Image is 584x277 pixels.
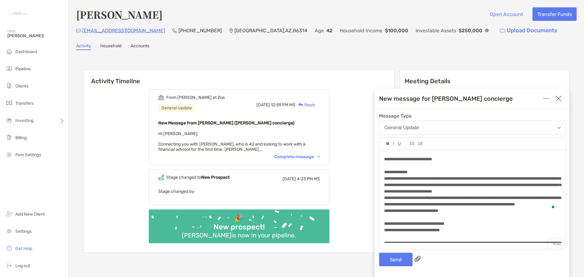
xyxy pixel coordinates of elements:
span: Message Type [379,113,566,119]
span: [DATE] [256,102,270,107]
img: Zoe Logo [7,2,29,25]
p: $250,000 [459,27,482,34]
img: add_new_client icon [6,210,13,217]
img: paperclip attachments [414,256,421,262]
button: Open Account [485,7,528,21]
span: 12:59 PM MS [271,102,295,107]
button: Transfer Funds [532,7,577,21]
p: [GEOGRAPHIC_DATA] , AZ , 86314 [234,27,307,34]
div: [PERSON_NAME] is now in your pipeline. [179,232,298,239]
img: button icon [500,29,505,33]
img: Expand or collapse [543,96,549,102]
img: get-help icon [6,244,13,252]
img: Event icon [158,174,164,180]
div: To enrich screen reader interactions, please activate Accessibility in Grammarly extension settings [379,125,566,218]
img: Event icon [158,95,164,100]
span: Get Help [15,246,32,251]
p: Household Income [340,27,382,34]
img: Editor control icon [398,142,401,146]
div: Reply [295,102,315,108]
span: Add New Client [15,212,45,217]
img: logout icon [6,262,13,269]
img: Close [555,96,562,102]
button: General Update [379,121,566,135]
p: 42 [326,27,332,34]
b: New Message from [PERSON_NAME] ([PERSON_NAME] concierge) [158,120,294,126]
div: New message for [PERSON_NAME] concierge [379,95,513,102]
span: Billing [15,135,27,140]
span: Dashboard [15,49,37,54]
img: settings icon [6,227,13,235]
p: $100,000 [385,27,408,34]
img: Confetti [149,209,329,238]
img: Editor control icon [393,142,394,145]
img: Phone Icon [172,28,177,33]
img: Info Icon [485,29,489,32]
span: Transfers [15,101,34,106]
a: Accounts [131,43,149,50]
b: New Prospect [201,175,230,180]
p: 1030 [547,239,566,249]
span: Investing [15,118,33,123]
p: [PHONE_NUMBER] [179,27,222,34]
img: Open dropdown arrow [557,127,561,129]
img: Chevron icon [317,156,320,158]
img: Editor control icon [410,142,414,145]
p: [EMAIL_ADDRESS][DOMAIN_NAME] [82,27,165,34]
div: General Update [158,104,195,112]
span: [PERSON_NAME]! [7,33,65,38]
img: Editor control icon [386,142,389,145]
img: pipeline icon [6,65,13,72]
span: Firm Settings [15,152,41,158]
div: New prospect! [211,223,267,232]
img: dashboard icon [6,48,13,55]
a: Activity [76,43,91,50]
img: Email Icon [76,29,81,33]
h6: Activity Timeline [84,70,394,85]
img: billing icon [6,134,13,141]
div: Complete message [274,154,320,159]
span: Log out [15,263,30,268]
div: 🎉 [232,214,246,223]
p: Stage changed by: [158,188,320,195]
img: firm-settings icon [6,151,13,158]
img: Location Icon [229,28,233,33]
button: Send [379,253,413,266]
span: Clients [15,84,29,89]
p: Meeting Details [405,77,564,85]
div: From [PERSON_NAME] at Zoe [166,95,225,100]
img: clients icon [6,82,13,89]
span: Hi [PERSON_NAME], Connecting you with [PERSON_NAME], who is 42 and looking to work with a financi... [158,131,305,152]
span: Settings [15,229,32,234]
img: investing icon [6,116,13,124]
img: Reply icon [298,103,303,107]
p: Age [315,27,324,34]
img: Editor control icon [418,142,423,146]
a: Upload Documents [496,24,561,37]
div: General Update [384,125,419,131]
a: Household [100,43,121,50]
div: Stage changed to [166,175,230,180]
p: Investable Assets [416,27,456,34]
span: 4:23 PM MS [297,176,320,181]
h4: [PERSON_NAME] [76,7,163,21]
span: Pipeline [15,66,31,72]
img: transfers icon [6,99,13,107]
span: [DATE] [282,176,296,181]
